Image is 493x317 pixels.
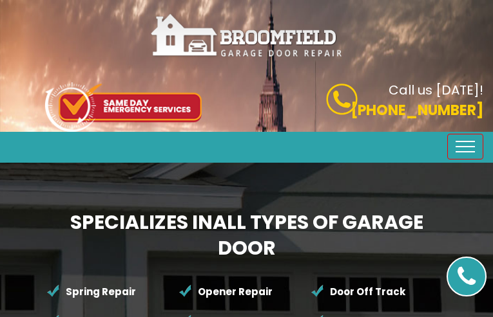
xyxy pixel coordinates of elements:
b: Call us [DATE]! [389,81,483,99]
b: Specializes in [70,208,423,262]
a: Call us [DATE]! [PHONE_NUMBER] [256,84,484,121]
li: Door Off Track [311,278,443,305]
li: Spring Repair [46,278,179,305]
p: [PHONE_NUMBER] [256,100,484,121]
span: All Types of Garage Door [213,208,423,262]
li: Opener Repair [179,278,311,305]
img: icon-top.png [45,82,202,132]
img: Broomfield.png [150,13,343,59]
button: Toggle navigation [447,134,483,159]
